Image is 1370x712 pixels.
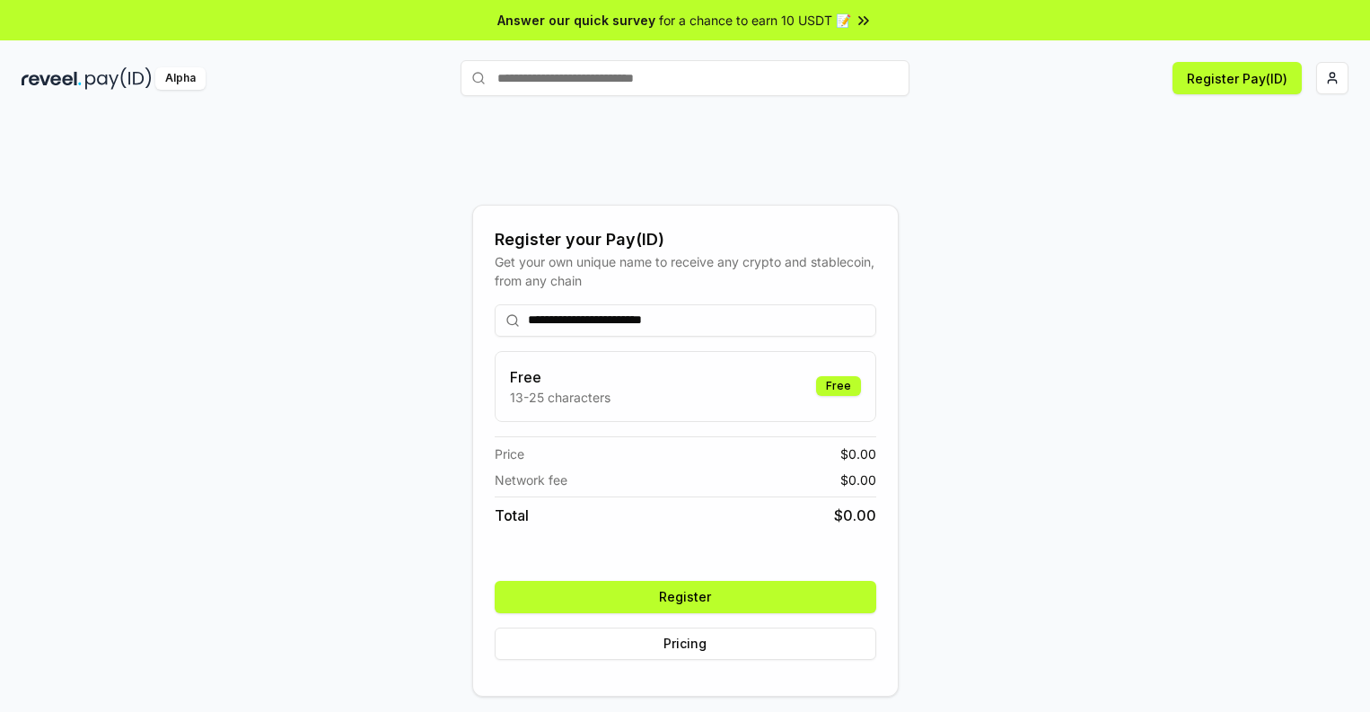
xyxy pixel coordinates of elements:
[495,505,529,526] span: Total
[510,388,610,407] p: 13-25 characters
[840,444,876,463] span: $ 0.00
[495,252,876,290] div: Get your own unique name to receive any crypto and stablecoin, from any chain
[155,67,206,90] div: Alpha
[495,470,567,489] span: Network fee
[495,628,876,660] button: Pricing
[85,67,152,90] img: pay_id
[834,505,876,526] span: $ 0.00
[495,444,524,463] span: Price
[816,376,861,396] div: Free
[840,470,876,489] span: $ 0.00
[1172,62,1302,94] button: Register Pay(ID)
[497,11,655,30] span: Answer our quick survey
[495,581,876,613] button: Register
[510,366,610,388] h3: Free
[659,11,851,30] span: for a chance to earn 10 USDT 📝
[495,227,876,252] div: Register your Pay(ID)
[22,67,82,90] img: reveel_dark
